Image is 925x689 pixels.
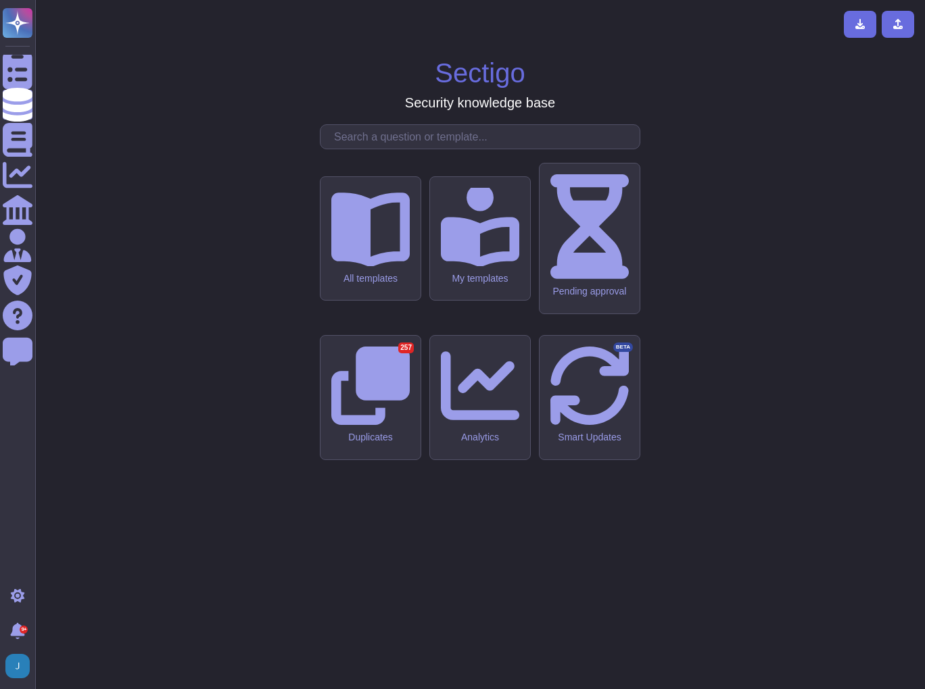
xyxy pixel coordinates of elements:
h1: Sectigo [435,57,525,89]
button: user [3,651,39,681]
div: Pending approval [550,286,629,297]
div: 9+ [20,626,28,634]
div: Smart Updates [550,432,629,443]
input: Search a question or template... [327,125,640,149]
div: Analytics [441,432,519,443]
div: Duplicates [331,432,410,443]
h3: Security knowledge base [405,95,555,111]
div: 257 [398,342,414,353]
div: My templates [441,273,519,284]
div: All templates [331,273,410,284]
div: BETA [613,342,633,352]
img: user [5,654,30,678]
